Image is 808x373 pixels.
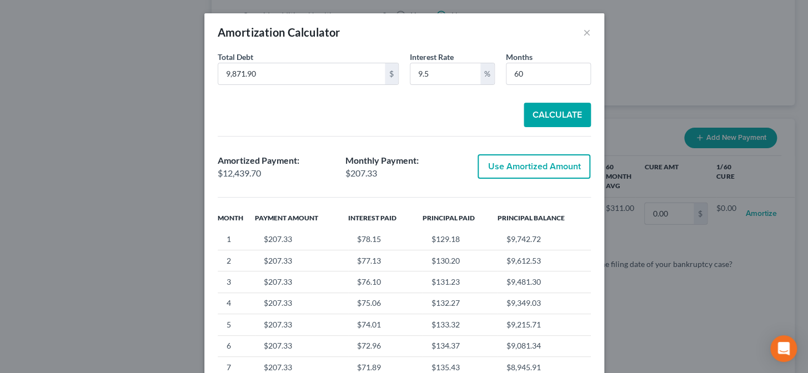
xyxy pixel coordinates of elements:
label: Interest Rate [410,51,454,63]
div: % [480,63,494,84]
td: $9,481.30 [497,271,590,293]
td: $76.10 [348,271,423,293]
td: 3 [218,271,255,293]
td: $9,215.71 [497,314,590,335]
td: $134.37 [423,335,497,356]
td: $131.23 [423,271,497,293]
td: $207.33 [255,293,348,314]
td: $74.01 [348,314,423,335]
td: $207.33 [255,314,348,335]
div: Monthly Payment: [345,154,463,167]
td: $207.33 [255,335,348,356]
td: $78.15 [348,229,423,250]
div: $12,439.70 [218,167,335,180]
div: Amortization Calculator [218,24,340,40]
td: $77.13 [348,250,423,271]
td: 4 [218,293,255,314]
td: $9,081.34 [497,335,590,356]
input: 60 [506,63,590,84]
th: Month [218,206,255,229]
th: Interest Paid [348,206,423,229]
td: $75.06 [348,293,423,314]
div: $207.33 [345,167,463,180]
td: $133.32 [423,314,497,335]
th: Payment Amount [255,206,348,229]
th: Principal Paid [423,206,497,229]
td: $207.33 [255,250,348,271]
button: Use Amortized Amount [478,154,590,179]
td: 6 [218,335,255,356]
td: $129.18 [423,229,497,250]
button: Calculate [524,103,591,127]
input: 5 [410,63,480,84]
div: $ [385,63,398,84]
button: × [583,26,591,39]
div: Open Intercom Messenger [770,335,797,362]
th: Principal Balance [497,206,590,229]
input: 10,000.00 [218,63,385,84]
td: $72.96 [348,335,423,356]
label: Months [506,51,533,63]
td: $132.27 [423,293,497,314]
td: 5 [218,314,255,335]
td: $9,349.03 [497,293,590,314]
td: $9,742.72 [497,229,590,250]
label: Total Debt [218,51,253,63]
td: $130.20 [423,250,497,271]
td: $207.33 [255,271,348,293]
td: 1 [218,229,255,250]
td: $9,612.53 [497,250,590,271]
div: Amortized Payment: [218,154,335,167]
td: $207.33 [255,229,348,250]
td: 2 [218,250,255,271]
